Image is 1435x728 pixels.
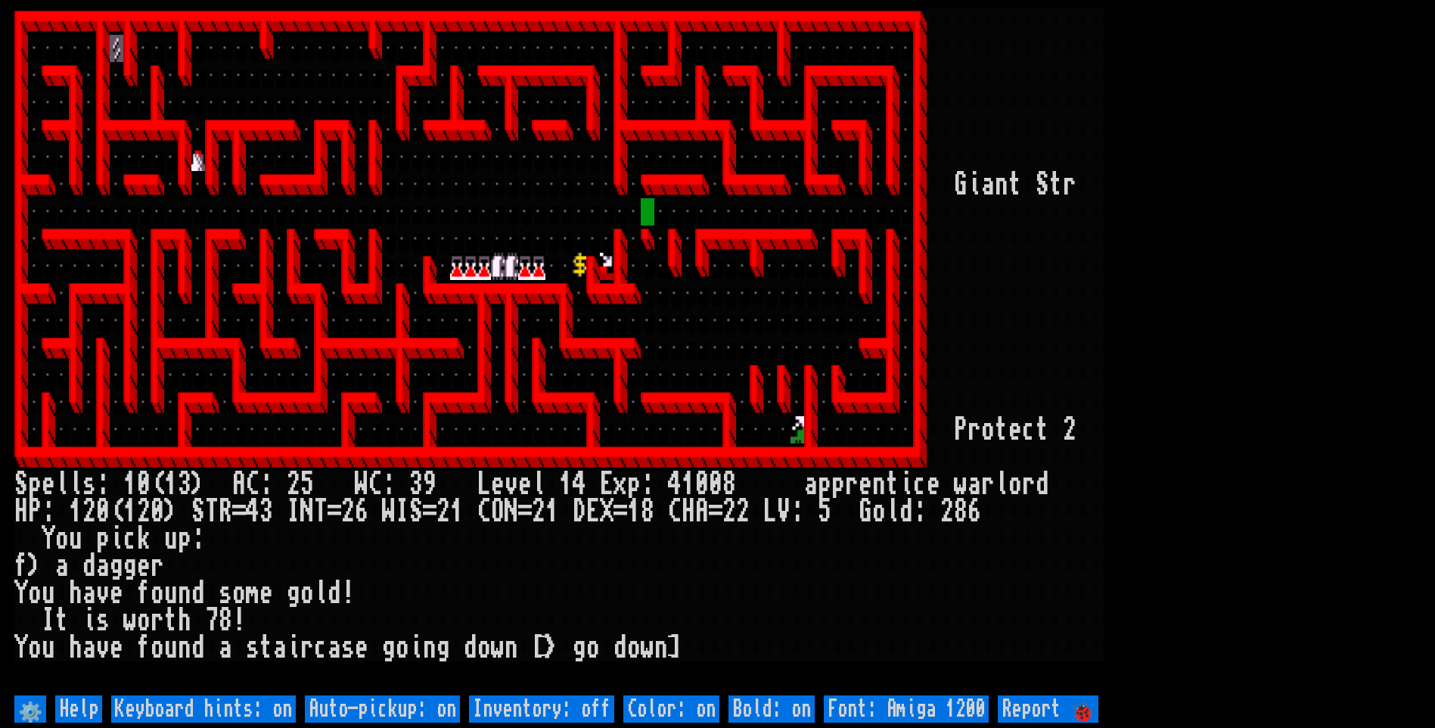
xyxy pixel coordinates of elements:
div: i [899,471,913,498]
div: n [505,634,518,661]
div: C [477,498,491,525]
div: x [613,471,627,498]
div: 5 [300,471,314,498]
div: 4 [573,471,586,498]
div: d [82,552,96,580]
div: 3 [409,471,423,498]
div: ) [28,552,42,580]
div: 7 [205,607,219,634]
div: a [968,471,981,498]
div: n [654,634,668,661]
div: 2 [137,498,151,525]
div: 1 [69,498,82,525]
div: d [613,634,627,661]
div: l [69,471,82,498]
div: r [845,471,859,498]
div: e [1008,416,1022,443]
div: a [96,552,110,580]
div: L [763,498,777,525]
div: t [1036,416,1049,443]
div: Y [42,525,55,552]
div: 1 [450,498,464,525]
div: o [872,498,886,525]
div: n [995,171,1008,198]
div: 1 [164,471,178,498]
div: I [42,607,55,634]
div: u [164,525,178,552]
div: 6 [355,498,368,525]
div: d [191,634,205,661]
div: 3 [178,471,191,498]
div: e [42,471,55,498]
div: = [613,498,627,525]
div: d [899,498,913,525]
div: l [995,471,1008,498]
div: 0 [709,471,722,498]
div: o [28,634,42,661]
div: m [246,580,259,607]
div: P [28,498,42,525]
div: p [627,471,641,498]
div: u [164,580,178,607]
div: = [518,498,532,525]
div: a [82,634,96,661]
div: l [55,471,69,498]
div: N [505,498,518,525]
div: P [954,416,968,443]
div: g [382,634,396,661]
div: ! [232,607,246,634]
div: 2 [722,498,736,525]
div: c [123,525,137,552]
div: 1 [123,471,137,498]
input: Bold: on [728,695,815,723]
div: ( [151,471,164,498]
div: t [1008,171,1022,198]
div: l [314,580,328,607]
div: 2 [736,498,750,525]
div: o [477,634,491,661]
div: a [82,580,96,607]
div: s [82,471,96,498]
div: i [409,634,423,661]
div: u [69,525,82,552]
div: r [300,634,314,661]
div: W [382,498,396,525]
div: o [627,634,641,661]
div: d [328,580,341,607]
div: L [477,471,491,498]
div: n [423,634,436,661]
div: v [96,580,110,607]
div: N [300,498,314,525]
div: C [668,498,682,525]
div: S [14,471,28,498]
div: k [137,525,151,552]
div: e [518,471,532,498]
div: d [191,580,205,607]
div: = [328,498,341,525]
div: 0 [151,498,164,525]
div: ) [191,471,205,498]
div: Y [14,634,28,661]
div: d [464,634,477,661]
div: i [287,634,300,661]
input: Auto-pickup: on [305,695,460,723]
div: 2 [532,498,545,525]
div: = [423,498,436,525]
div: 1 [123,498,137,525]
div: : [382,471,396,498]
div: 2 [1063,416,1076,443]
div: G [954,171,968,198]
div: r [968,416,981,443]
input: ⚙️ [14,695,46,723]
div: R [219,498,232,525]
div: g [110,552,123,580]
div: 2 [287,471,300,498]
div: T [314,498,328,525]
div: f [137,580,151,607]
div: r [981,471,995,498]
div: c [913,471,927,498]
div: t [55,607,69,634]
div: A [695,498,709,525]
div: i [110,525,123,552]
input: Font: Amiga 1200 [824,695,989,723]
